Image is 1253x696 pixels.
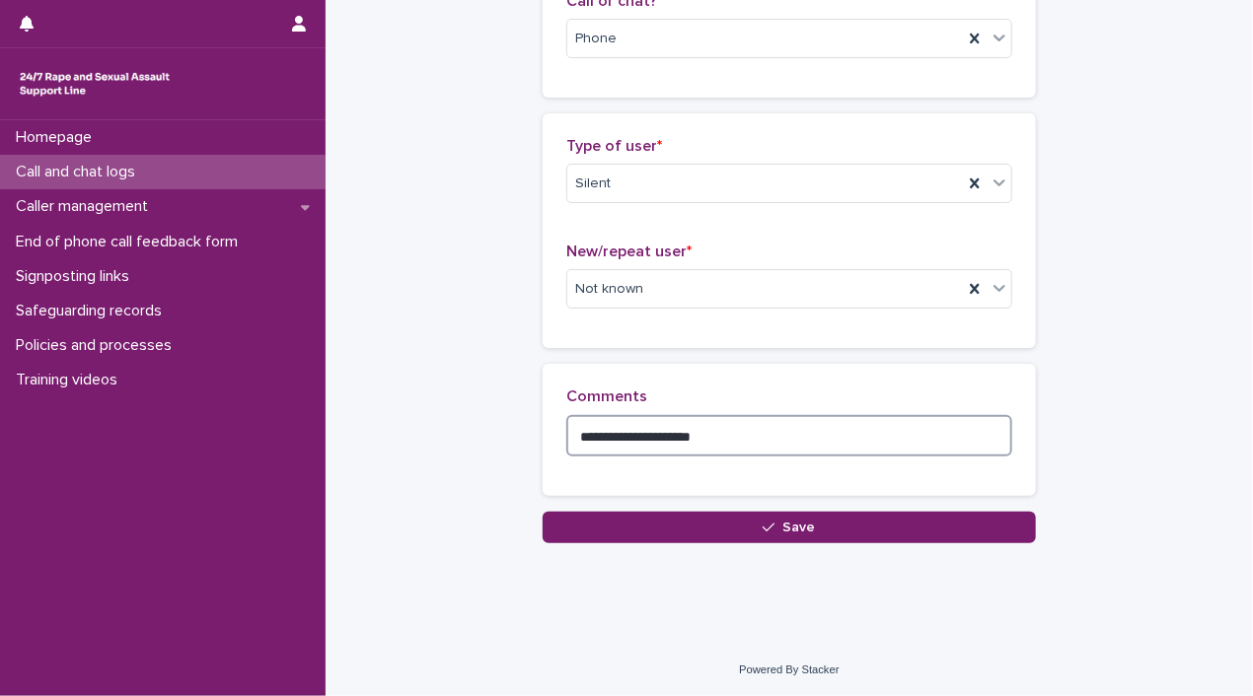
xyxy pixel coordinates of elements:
[575,279,643,300] span: Not known
[575,174,611,194] span: Silent
[8,128,108,147] p: Homepage
[543,512,1036,543] button: Save
[8,163,151,181] p: Call and chat logs
[8,302,178,320] p: Safeguarding records
[8,336,187,355] p: Policies and processes
[8,197,164,216] p: Caller management
[8,233,254,251] p: End of phone call feedback form
[566,138,662,154] span: Type of user
[566,244,692,259] span: New/repeat user
[16,64,174,104] img: rhQMoQhaT3yELyF149Cw
[739,663,839,675] a: Powered By Stacker
[783,521,816,534] span: Save
[8,267,145,286] p: Signposting links
[575,29,617,49] span: Phone
[566,388,647,404] span: Comments
[8,371,133,389] p: Training videos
